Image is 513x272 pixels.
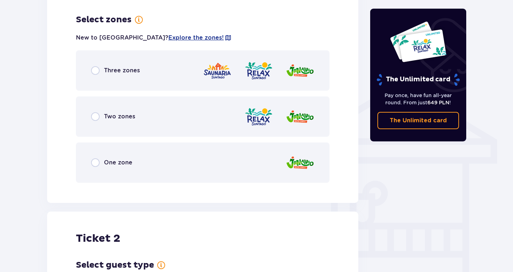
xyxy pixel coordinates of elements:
[203,60,232,81] img: zone logo
[286,153,314,173] img: zone logo
[376,73,460,86] p: The Unlimited card
[104,67,140,74] p: Three zones
[76,260,154,271] p: Select guest type
[377,112,459,129] a: The Unlimited card
[76,14,132,25] p: Select zones
[244,106,273,127] img: zone logo
[286,106,314,127] img: zone logo
[76,232,120,245] p: Ticket 2
[244,60,273,81] img: zone logo
[104,113,135,121] p: Two zones
[104,159,132,167] p: One zone
[286,60,314,81] img: zone logo
[390,117,447,124] p: The Unlimited card
[168,34,224,42] a: Explore the zones!
[427,100,449,105] span: 649 PLN
[377,92,459,106] p: Pay once, have fun all-year round. From just !
[76,34,232,42] p: New to [GEOGRAPHIC_DATA]?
